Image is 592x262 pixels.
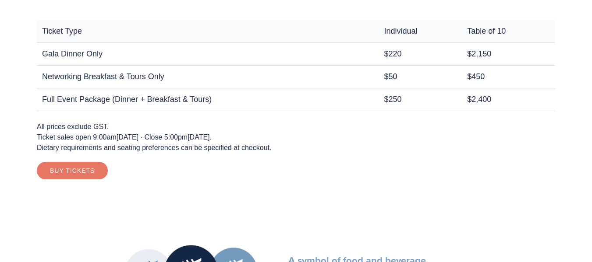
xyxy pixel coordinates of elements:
[37,42,379,65] td: Gala Dinner Only
[37,20,379,43] th: Ticket Type
[379,20,462,43] th: Individual
[379,88,462,111] td: $250
[462,65,555,88] td: $450
[37,65,379,88] td: Networking Breakfast & Tours Only
[462,20,555,43] th: Table of 10
[37,162,108,179] a: Buy Tickets
[462,42,555,65] td: $2,150
[379,65,462,88] td: $50
[462,88,555,111] td: $2,400
[37,88,379,111] td: Full Event Package (Dinner + Breakfast & Tours)
[37,20,555,111] table: Ticket options and pricing
[37,122,555,153] p: All prices exclude GST. Ticket sales open 9:00am[DATE] · Close 5:00pm[DATE]. Dietary requirements...
[379,42,462,65] td: $220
